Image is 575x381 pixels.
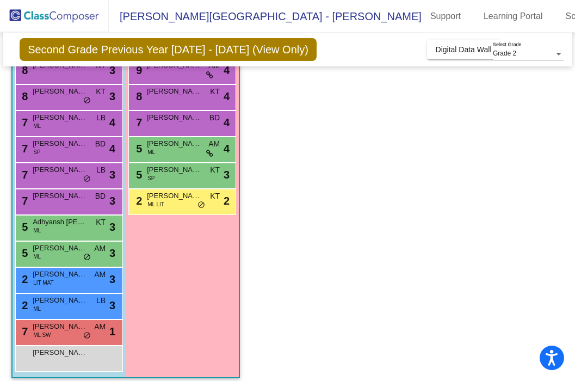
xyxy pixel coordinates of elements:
[147,138,201,149] span: [PERSON_NAME]
[19,247,28,259] span: 5
[109,193,115,209] span: 3
[83,253,91,262] span: do_not_disturb_alt
[19,221,28,233] span: 5
[133,169,142,181] span: 5
[94,269,106,280] span: AM
[19,90,28,102] span: 8
[210,164,220,176] span: KT
[19,299,28,311] span: 2
[109,271,115,287] span: 3
[133,64,142,76] span: 9
[133,90,142,102] span: 8
[95,190,106,202] span: BD
[147,190,201,201] span: [PERSON_NAME]
[94,321,106,333] span: AM
[33,122,41,130] span: ML
[224,114,230,131] span: 4
[109,219,115,235] span: 3
[83,96,91,105] span: do_not_disturb_alt
[19,116,28,128] span: 7
[33,321,87,332] span: [PERSON_NAME]
[19,195,28,207] span: 7
[33,112,87,123] span: [PERSON_NAME]
[475,8,552,25] a: Learning Portal
[436,45,492,54] span: Digital Data Wall
[224,88,230,105] span: 4
[33,138,87,149] span: [PERSON_NAME]
[224,62,230,78] span: 4
[210,86,220,97] span: KT
[224,193,230,209] span: 2
[94,243,106,254] span: AM
[33,190,87,201] span: [PERSON_NAME]
[33,295,87,306] span: [PERSON_NAME]
[96,164,106,176] span: LB
[422,8,469,25] a: Support
[33,86,87,97] span: [PERSON_NAME]
[19,143,28,155] span: 7
[33,253,41,261] span: ML
[83,175,91,183] span: do_not_disturb_alt
[19,273,28,285] span: 2
[33,347,87,358] span: [PERSON_NAME]
[133,143,142,155] span: 5
[33,243,87,254] span: [PERSON_NAME]
[33,217,87,228] span: Adhyansh [PERSON_NAME]
[210,190,220,202] span: KT
[96,86,106,97] span: KT
[109,167,115,183] span: 3
[133,116,142,128] span: 7
[197,201,205,210] span: do_not_disturb_alt
[493,50,516,57] span: Grade 2
[147,112,201,123] span: [PERSON_NAME]
[33,226,41,235] span: ML
[96,295,106,306] span: LB
[33,269,87,280] span: [PERSON_NAME]
[33,305,41,313] span: ML
[109,323,115,340] span: 1
[33,279,53,287] span: LIT MAT
[224,140,230,157] span: 4
[109,88,115,105] span: 3
[109,62,115,78] span: 3
[133,195,142,207] span: 2
[209,112,220,124] span: BD
[96,217,106,228] span: KT
[224,167,230,183] span: 3
[19,325,28,337] span: 7
[109,297,115,314] span: 3
[20,38,317,61] span: Second Grade Previous Year [DATE] - [DATE] (View Only)
[147,164,201,175] span: [PERSON_NAME]
[147,200,164,208] span: ML LIT
[33,331,51,339] span: ML SW
[147,86,201,97] span: [PERSON_NAME]
[109,245,115,261] span: 3
[19,64,28,76] span: 8
[96,112,106,124] span: LB
[109,140,115,157] span: 4
[109,114,115,131] span: 4
[95,138,106,150] span: BD
[147,148,155,156] span: ML
[33,164,87,175] span: [PERSON_NAME]
[208,138,220,150] span: AM
[109,8,422,25] span: [PERSON_NAME][GEOGRAPHIC_DATA] - [PERSON_NAME]
[83,331,91,340] span: do_not_disturb_alt
[19,169,28,181] span: 7
[427,40,500,59] button: Digital Data Wall
[33,148,40,156] span: SP
[147,174,154,182] span: SP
